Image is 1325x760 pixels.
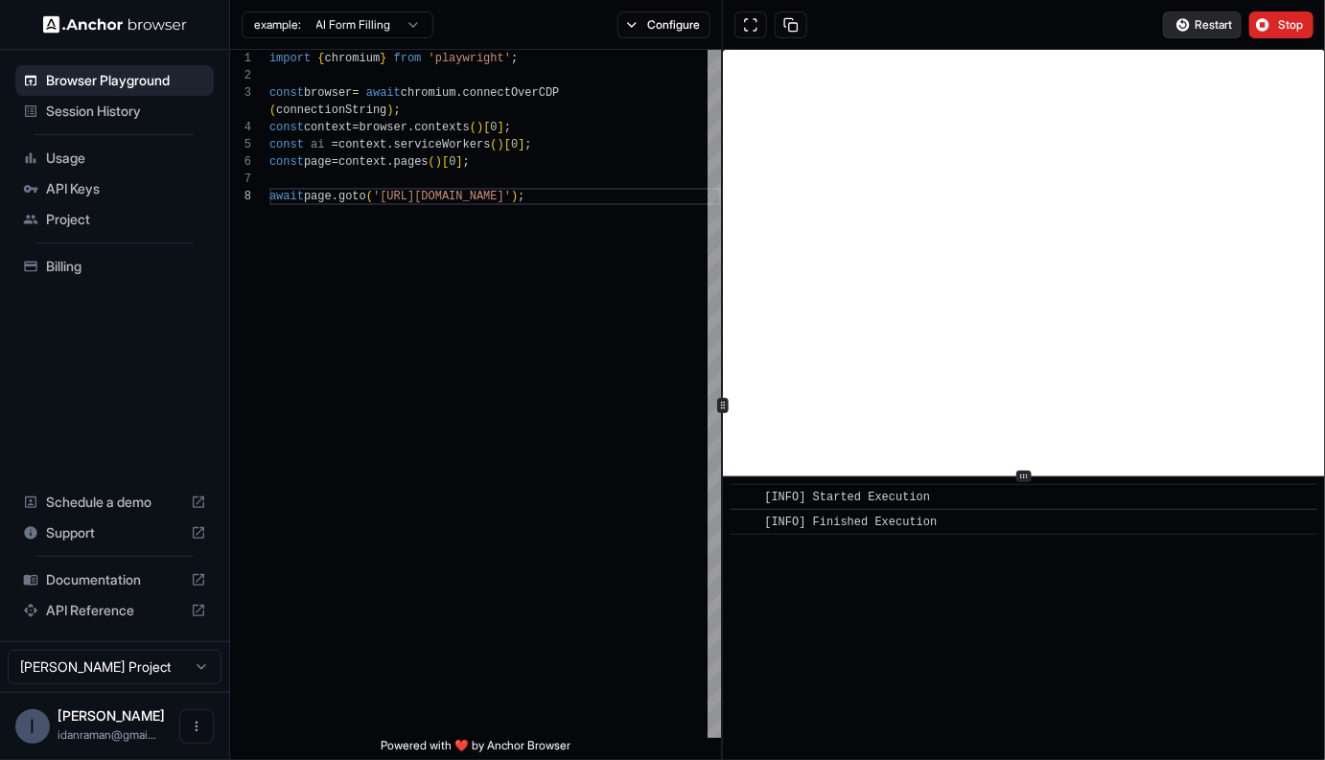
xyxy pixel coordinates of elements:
[386,138,393,151] span: .
[429,52,511,65] span: 'playwright'
[764,516,937,529] span: [INFO] Finished Execution
[734,12,767,38] button: Open in full screen
[15,173,214,204] div: API Keys
[46,523,183,542] span: Support
[179,709,214,744] button: Open menu
[525,138,532,151] span: ;
[617,12,710,38] button: Configure
[46,601,183,620] span: API Reference
[332,155,338,169] span: =
[15,65,214,96] div: Browser Playground
[518,190,524,203] span: ;
[269,86,304,100] span: const
[230,188,251,205] div: 8
[230,153,251,171] div: 6
[276,104,386,117] span: connectionString
[311,138,324,151] span: ai
[511,52,518,65] span: ;
[504,138,511,151] span: [
[1195,17,1232,33] span: Restart
[15,595,214,626] div: API Reference
[46,210,206,229] span: Project
[230,67,251,84] div: 2
[380,52,386,65] span: }
[58,707,165,724] span: Idan Raman
[304,86,352,100] span: browser
[46,570,183,589] span: Documentation
[511,190,518,203] span: )
[15,564,214,595] div: Documentation
[1163,12,1242,38] button: Restart
[269,155,304,169] span: const
[455,86,462,100] span: .
[386,155,393,169] span: .
[15,96,214,127] div: Session History
[46,71,206,90] span: Browser Playground
[269,190,304,203] span: await
[269,52,311,65] span: import
[429,155,435,169] span: (
[490,138,497,151] span: (
[230,84,251,102] div: 3
[15,709,50,744] div: I
[352,121,359,134] span: =
[304,155,332,169] span: page
[338,155,386,169] span: context
[15,518,214,548] div: Support
[386,104,393,117] span: )
[394,104,401,117] span: ;
[317,52,324,65] span: {
[373,190,511,203] span: '[URL][DOMAIN_NAME]'
[332,138,338,151] span: =
[470,121,477,134] span: (
[414,121,470,134] span: contexts
[504,121,511,134] span: ;
[338,190,366,203] span: goto
[46,257,206,276] span: Billing
[775,12,807,38] button: Copy session ID
[511,138,518,151] span: 0
[740,513,750,532] span: ​
[394,52,422,65] span: from
[401,86,456,100] span: chromium
[394,155,429,169] span: pages
[366,86,401,100] span: await
[46,102,206,121] span: Session History
[338,138,386,151] span: context
[498,121,504,134] span: ]
[1249,12,1313,38] button: Stop
[304,190,332,203] span: page
[15,143,214,173] div: Usage
[394,138,491,151] span: serviceWorkers
[254,17,301,33] span: example:
[46,179,206,198] span: API Keys
[455,155,462,169] span: ]
[498,138,504,151] span: )
[230,119,251,136] div: 4
[360,121,407,134] span: browser
[15,487,214,518] div: Schedule a demo
[15,204,214,235] div: Project
[449,155,455,169] span: 0
[764,491,930,504] span: [INFO] Started Execution
[352,86,359,100] span: =
[15,251,214,282] div: Billing
[269,138,304,151] span: const
[43,15,187,34] img: Anchor Logo
[518,138,524,151] span: ]
[325,52,381,65] span: chromium
[58,727,156,742] span: idanraman@gmail.com
[435,155,442,169] span: )
[332,190,338,203] span: .
[230,50,251,67] div: 1
[269,104,276,117] span: (
[442,155,449,169] span: [
[269,121,304,134] span: const
[483,121,490,134] span: [
[463,155,470,169] span: ;
[463,86,560,100] span: connectOverCDP
[407,121,414,134] span: .
[46,149,206,168] span: Usage
[477,121,483,134] span: )
[230,136,251,153] div: 5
